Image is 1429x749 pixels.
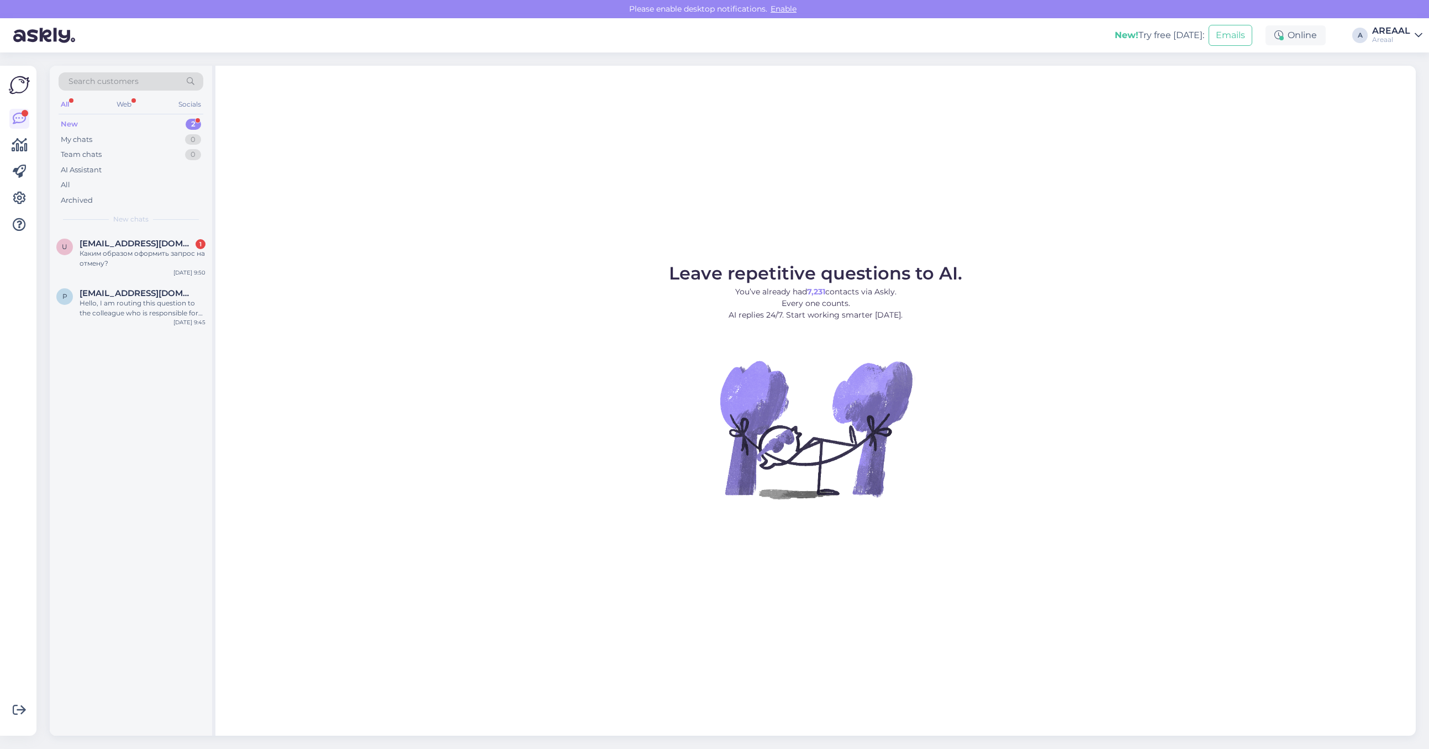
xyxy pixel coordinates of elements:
[1265,25,1326,45] div: Online
[176,97,203,112] div: Socials
[114,97,134,112] div: Web
[1372,27,1410,35] div: AREAAL
[1115,30,1138,40] b: New!
[185,149,201,160] div: 0
[59,97,71,112] div: All
[61,119,78,130] div: New
[61,149,102,160] div: Team chats
[669,286,962,321] p: You’ve already had contacts via Askly. Every one counts. AI replies 24/7. Start working smarter [...
[80,239,194,249] span: ulyanichav@gmail.com
[68,76,139,87] span: Search customers
[61,134,92,145] div: My chats
[61,195,93,206] div: Archived
[186,119,201,130] div: 2
[1372,35,1410,44] div: Areaal
[113,214,149,224] span: New chats
[173,318,205,326] div: [DATE] 9:45
[767,4,800,14] span: Enable
[1115,29,1204,42] div: Try free [DATE]:
[1372,27,1422,44] a: AREAALAreaal
[80,298,205,318] div: Hello, I am routing this question to the colleague who is responsible for this topic. The reply m...
[9,75,30,96] img: Askly Logo
[669,262,962,284] span: Leave repetitive questions to AI.
[62,292,67,300] span: p
[80,249,205,268] div: Каким образом оформить запрос на отмену?
[80,288,194,298] span: pedakpiret@gmail.com
[716,330,915,529] img: No Chat active
[196,239,205,249] div: 1
[1209,25,1252,46] button: Emails
[807,287,825,297] b: 7,231
[1352,28,1368,43] div: A
[62,242,67,251] span: u
[61,165,102,176] div: AI Assistant
[173,268,205,277] div: [DATE] 9:50
[185,134,201,145] div: 0
[61,180,70,191] div: All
